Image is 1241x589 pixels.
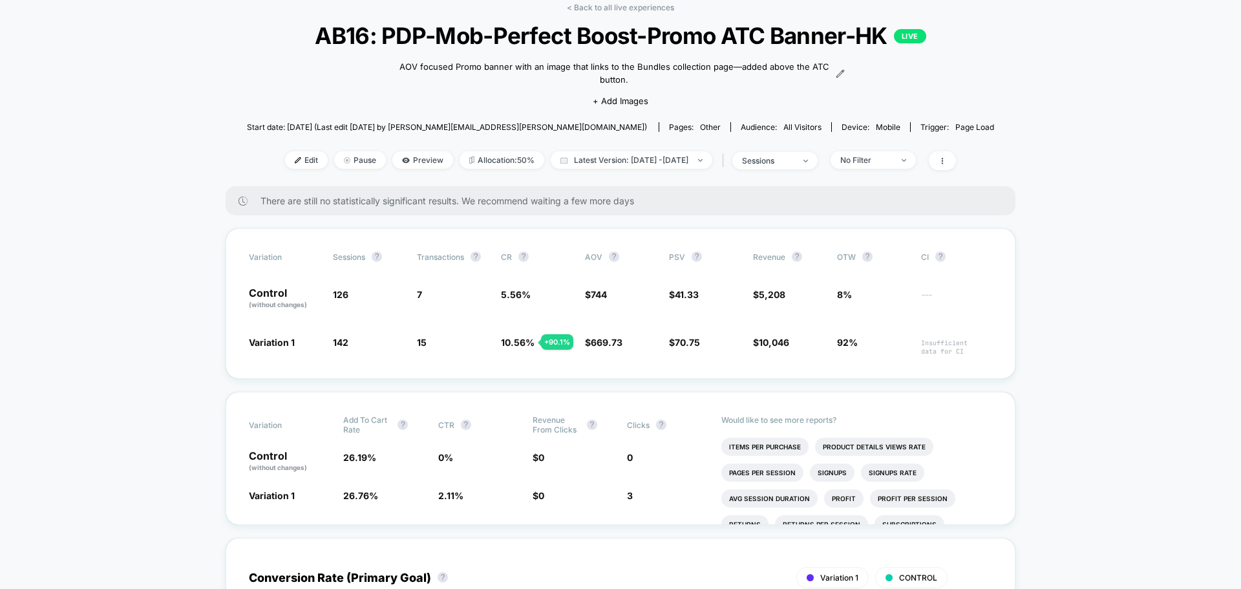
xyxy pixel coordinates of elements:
[417,289,422,300] span: 7
[870,489,955,508] li: Profit Per Session
[861,464,924,482] li: Signups Rate
[815,438,933,456] li: Product Details Views Rate
[837,252,908,262] span: OTW
[501,252,512,262] span: CR
[249,337,295,348] span: Variation 1
[533,490,544,501] span: $
[921,339,992,356] span: Insufficient data for CI
[249,301,307,308] span: (without changes)
[438,452,453,463] span: 0 %
[627,452,633,463] span: 0
[753,289,785,300] span: $
[247,122,647,132] span: Start date: [DATE] (Last edit [DATE] by [PERSON_NAME][EMAIL_ADDRESS][PERSON_NAME][DOMAIN_NAME])
[759,337,789,348] span: 10,046
[627,490,633,501] span: 3
[333,337,348,348] span: 142
[837,289,852,300] span: 8%
[824,489,864,508] li: Profit
[753,337,789,348] span: $
[392,151,453,169] span: Preview
[538,452,544,463] span: 0
[669,122,721,132] div: Pages:
[469,156,474,164] img: rebalance
[669,337,700,348] span: $
[721,464,803,482] li: Pages Per Session
[921,252,992,262] span: CI
[669,252,685,262] span: PSV
[333,252,365,262] span: Sessions
[894,29,926,43] p: LIVE
[518,252,529,262] button: ?
[396,61,832,86] span: AOV focused Promo banner with an image that links to the Bundles collection page—added above the ...
[585,337,622,348] span: $
[875,515,944,533] li: Subscriptions
[372,252,382,262] button: ?
[759,289,785,300] span: 5,208
[461,420,471,430] button: ?
[438,420,454,430] span: CTR
[249,288,320,310] p: Control
[284,22,957,49] span: AB16: PDP-Mob-Perfect Boost-Promo ATC Banner-HK
[551,151,712,169] span: Latest Version: [DATE] - [DATE]
[700,122,721,132] span: other
[935,252,946,262] button: ?
[585,252,602,262] span: AOV
[721,438,809,456] li: Items Per Purchase
[920,122,994,132] div: Trigger:
[501,289,531,300] span: 5.56 %
[541,334,573,350] div: + 90.1 %
[460,151,544,169] span: Allocation: 50%
[656,420,666,430] button: ?
[587,420,597,430] button: ?
[675,337,700,348] span: 70.75
[333,289,348,300] span: 126
[560,157,567,164] img: calendar
[669,289,699,300] span: $
[721,515,769,533] li: Returns
[334,151,386,169] span: Pause
[343,490,378,501] span: 26.76 %
[692,252,702,262] button: ?
[753,252,785,262] span: Revenue
[438,572,448,583] button: ?
[585,289,607,300] span: $
[698,159,703,162] img: end
[742,156,794,166] div: sessions
[249,464,307,471] span: (without changes)
[295,157,301,164] img: edit
[343,452,376,463] span: 26.19 %
[593,96,648,106] span: + Add Images
[471,252,481,262] button: ?
[675,289,699,300] span: 41.33
[538,490,544,501] span: 0
[955,122,994,132] span: Page Load
[783,122,822,132] span: All Visitors
[862,252,873,262] button: ?
[792,252,802,262] button: ?
[533,415,580,434] span: Revenue From Clicks
[249,490,295,501] span: Variation 1
[803,160,808,162] img: end
[285,151,328,169] span: Edit
[438,490,463,501] span: 2.11 %
[417,252,464,262] span: Transactions
[249,451,330,473] p: Control
[775,515,868,533] li: Returns Per Session
[837,337,858,348] span: 92%
[810,464,854,482] li: Signups
[719,151,732,170] span: |
[899,573,937,583] span: CONTROL
[591,289,607,300] span: 744
[876,122,900,132] span: mobile
[721,489,818,508] li: Avg Session Duration
[609,252,619,262] button: ?
[831,122,910,132] span: Device:
[249,252,320,262] span: Variation
[344,157,350,164] img: end
[902,159,906,162] img: end
[820,573,858,583] span: Variation 1
[921,291,992,310] span: ---
[741,122,822,132] div: Audience:
[567,3,674,12] a: < Back to all live experiences
[591,337,622,348] span: 669.73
